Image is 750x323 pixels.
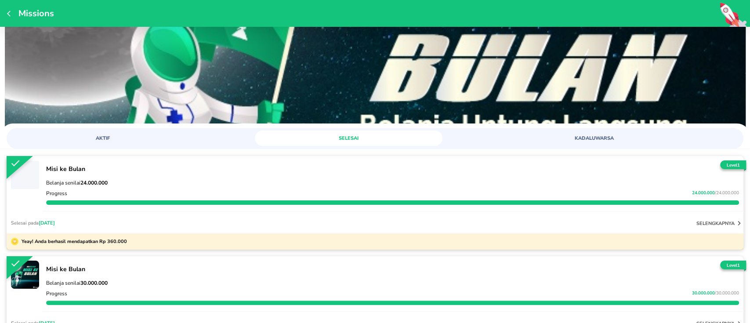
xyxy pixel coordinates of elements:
p: Progress [46,190,67,197]
p: Misi ke Bulan [46,265,739,273]
button: selengkapnya [696,219,743,228]
p: Progress [46,290,67,297]
span: Belanja senilai [46,279,108,287]
p: Selesai pada [11,220,55,226]
a: SELESAI [255,131,495,146]
strong: 24.000.000 [80,179,108,186]
strong: 30.000.000 [80,279,108,287]
a: KADALUWARSA [500,131,741,146]
span: [DATE] [39,220,55,226]
p: Level 1 [718,162,748,169]
span: AKTIF [14,135,192,142]
span: / 30.000.000 [715,290,739,296]
p: Level 1 [718,262,748,269]
img: https://cdn-procurement.swiperxapp.com/loyalty-missions/c3e4ff2b-a666-4eca-89c0-9494885b64d6.jpeg [5,27,746,137]
button: ‌ [11,160,39,189]
a: AKTIF [9,131,250,146]
span: KADALUWARSA [506,135,683,142]
span: / 24.000.000 [715,190,739,196]
div: loyalty mission tabs [7,128,743,146]
p: Missions [14,7,54,19]
span: 30.000.000 [692,290,715,296]
span: Belanja senilai [46,179,108,186]
span: 24.000.000 [692,190,715,196]
p: selengkapnya [696,220,735,227]
span: SELESAI [260,135,437,142]
p: Misi ke Bulan [46,165,739,173]
p: Yeay! Anda berhasil mendapatkan Rp 360.000 [18,238,127,245]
